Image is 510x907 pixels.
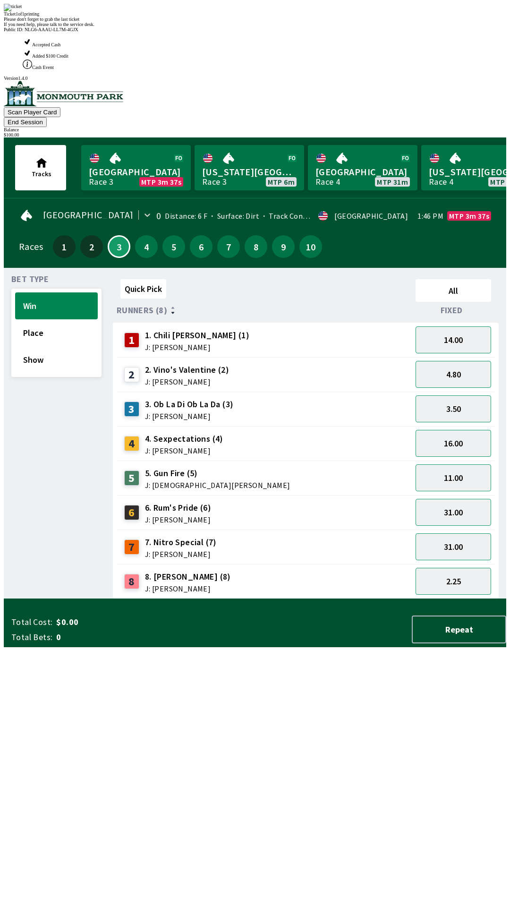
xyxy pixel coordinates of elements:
[19,243,43,250] div: Races
[137,243,155,250] span: 4
[124,333,139,348] div: 1
[124,436,139,451] div: 4
[124,367,139,382] div: 2
[417,212,443,220] span: 1:46 PM
[135,235,158,258] button: 4
[416,395,491,422] button: 3.50
[83,243,101,250] span: 2
[299,235,322,258] button: 10
[124,402,139,417] div: 3
[4,22,94,27] span: If you need help, please talk to the service desk.
[247,243,265,250] span: 8
[80,235,103,258] button: 2
[412,306,495,315] div: Fixed
[416,279,491,302] button: All
[124,505,139,520] div: 6
[124,539,139,555] div: 7
[145,329,249,342] span: 1. Chili [PERSON_NAME] (1)
[111,244,127,249] span: 3
[11,616,52,628] span: Total Cost:
[4,4,22,11] img: ticket
[145,481,290,489] span: J: [DEMOGRAPHIC_DATA][PERSON_NAME]
[420,285,487,296] span: All
[145,536,217,548] span: 7. Nitro Special (7)
[162,235,185,258] button: 5
[4,11,506,17] div: Ticket 1 of 1 printing
[15,145,66,190] button: Tracks
[25,27,78,32] span: NLG6-AAAU-LL7M-4GJX
[4,127,506,132] div: Balance
[32,53,68,59] span: Added $100 Credit
[444,438,463,449] span: 16.00
[89,178,113,186] div: Race 3
[32,42,60,47] span: Accepted Cash
[416,326,491,353] button: 14.00
[145,467,290,479] span: 5. Gun Fire (5)
[165,243,183,250] span: 5
[32,65,54,70] span: Cash Event
[23,327,90,338] span: Place
[272,235,295,258] button: 9
[4,132,506,137] div: $ 100.00
[56,616,205,628] span: $0.00
[315,166,410,178] span: [GEOGRAPHIC_DATA]
[165,211,207,221] span: Distance: 6 F
[145,571,231,583] span: 8. [PERSON_NAME] (8)
[4,76,506,81] div: Version 1.4.0
[141,178,181,186] span: MTP 3m 37s
[441,307,463,314] span: Fixed
[4,17,506,22] div: Please don't forget to grab the last ticket
[202,178,227,186] div: Race 3
[202,166,297,178] span: [US_STATE][GEOGRAPHIC_DATA]
[268,178,295,186] span: MTP 6m
[145,398,234,411] span: 3. Ob La Di Ob La Da (3)
[220,243,238,250] span: 7
[56,632,205,643] span: 0
[145,433,223,445] span: 4. Sexpectations (4)
[446,576,461,587] span: 2.25
[32,170,51,178] span: Tracks
[274,243,292,250] span: 9
[412,616,506,643] button: Repeat
[416,430,491,457] button: 16.00
[81,145,191,190] a: [GEOGRAPHIC_DATA]Race 3MTP 3m 37s
[89,166,183,178] span: [GEOGRAPHIC_DATA]
[145,364,229,376] span: 2. Vino's Valentine (2)
[195,145,304,190] a: [US_STATE][GEOGRAPHIC_DATA]Race 3MTP 6m
[416,533,491,560] button: 31.00
[55,243,73,250] span: 1
[416,361,491,388] button: 4.80
[15,346,98,373] button: Show
[124,471,139,486] div: 5
[108,235,130,258] button: 3
[4,107,60,117] button: Scan Player Card
[444,334,463,345] span: 14.00
[53,235,76,258] button: 1
[315,178,340,186] div: Race 4
[416,499,491,526] button: 31.00
[120,279,166,299] button: Quick Pick
[420,624,498,635] span: Repeat
[334,212,408,220] div: [GEOGRAPHIC_DATA]
[145,585,231,592] span: J: [PERSON_NAME]
[308,145,417,190] a: [GEOGRAPHIC_DATA]Race 4MTP 31m
[11,632,52,643] span: Total Bets:
[377,178,408,186] span: MTP 31m
[124,574,139,589] div: 8
[446,369,461,380] span: 4.80
[245,235,267,258] button: 8
[444,472,463,483] span: 11.00
[117,307,167,314] span: Runners (8)
[11,275,49,283] span: Bet Type
[43,211,134,219] span: [GEOGRAPHIC_DATA]
[217,235,240,258] button: 7
[125,283,162,294] span: Quick Pick
[145,412,234,420] span: J: [PERSON_NAME]
[145,516,211,523] span: J: [PERSON_NAME]
[23,300,90,311] span: Win
[416,568,491,595] button: 2.25
[190,235,212,258] button: 6
[302,243,320,250] span: 10
[145,343,249,351] span: J: [PERSON_NAME]
[145,502,211,514] span: 6. Rum's Pride (6)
